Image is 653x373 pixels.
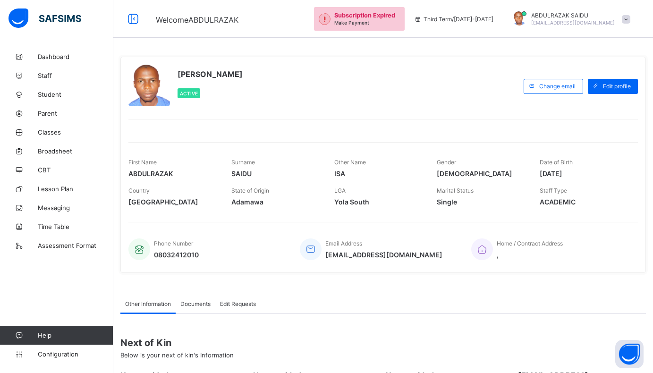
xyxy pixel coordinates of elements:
[325,251,442,259] span: [EMAIL_ADDRESS][DOMAIN_NAME]
[38,166,113,174] span: CBT
[334,198,423,206] span: Yola South
[531,20,615,25] span: [EMAIL_ADDRESS][DOMAIN_NAME]
[334,20,369,25] span: Make Payment
[128,198,217,206] span: [GEOGRAPHIC_DATA]
[38,53,113,60] span: Dashboard
[437,187,474,194] span: Marital Status
[154,240,193,247] span: Phone Number
[128,170,217,178] span: ABDULRAZAK
[180,300,211,307] span: Documents
[38,128,113,136] span: Classes
[178,69,243,79] span: [PERSON_NAME]
[231,170,320,178] span: SAIDU
[38,110,113,117] span: Parent
[38,185,113,193] span: Lesson Plan
[531,12,615,19] span: ABDULRAZAK SAIDU
[437,159,456,166] span: Gender
[231,159,255,166] span: Surname
[125,300,171,307] span: Other Information
[540,187,567,194] span: Staff Type
[38,242,113,249] span: Assessment Format
[38,223,113,230] span: Time Table
[38,350,113,358] span: Configuration
[319,13,331,25] img: outstanding-1.146d663e52f09953f639664a84e30106.svg
[128,187,150,194] span: Country
[334,12,395,19] span: Subscription Expired
[120,351,234,359] span: Below is your next of kin's Information
[38,91,113,98] span: Student
[180,91,198,96] span: Active
[437,170,526,178] span: [DEMOGRAPHIC_DATA]
[38,72,113,79] span: Staff
[334,159,366,166] span: Other Name
[603,83,631,90] span: Edit profile
[414,16,493,23] span: session/term information
[156,15,238,25] span: Welcome ABDULRAZAK
[540,159,573,166] span: Date of Birth
[154,251,199,259] span: 08032412010
[231,198,320,206] span: Adamawa
[231,187,269,194] span: State of Origin
[220,300,256,307] span: Edit Requests
[503,11,635,27] div: ABDULRAZAKSAIDU
[540,198,628,206] span: ACADEMIC
[539,83,576,90] span: Change email
[325,240,362,247] span: Email Address
[497,240,563,247] span: Home / Contract Address
[120,337,646,348] span: Next of Kin
[437,198,526,206] span: Single
[615,340,644,368] button: Open asap
[334,170,423,178] span: ISA
[497,251,563,259] span: ,
[38,147,113,155] span: Broadsheet
[38,204,113,212] span: Messaging
[128,159,157,166] span: First Name
[38,331,113,339] span: Help
[540,170,628,178] span: [DATE]
[8,8,81,28] img: safsims
[334,187,346,194] span: LGA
